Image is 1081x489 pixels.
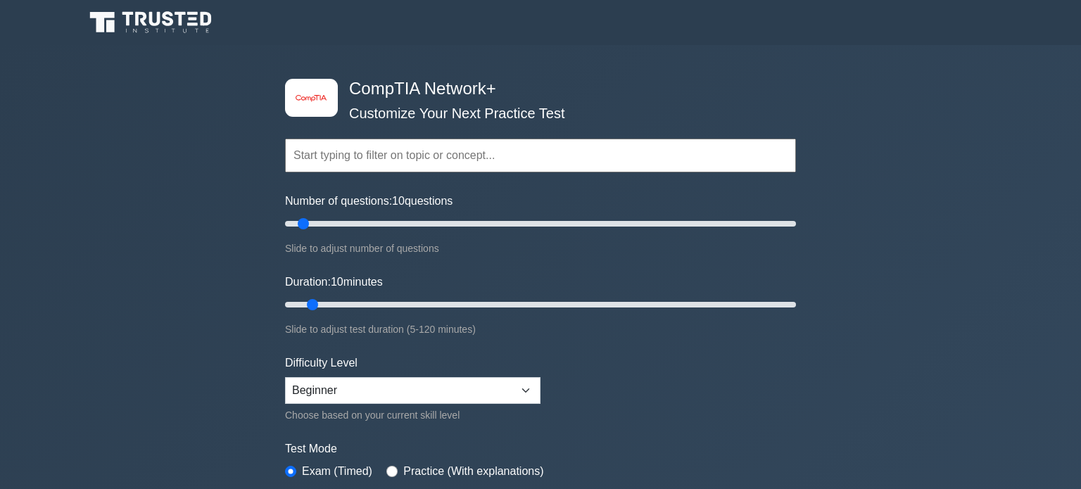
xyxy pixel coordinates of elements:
[285,440,796,457] label: Test Mode
[285,139,796,172] input: Start typing to filter on topic or concept...
[331,276,343,288] span: 10
[392,195,405,207] span: 10
[302,463,372,480] label: Exam (Timed)
[403,463,543,480] label: Practice (With explanations)
[343,79,727,99] h4: CompTIA Network+
[285,193,453,210] label: Number of questions: questions
[285,321,796,338] div: Slide to adjust test duration (5-120 minutes)
[285,240,796,257] div: Slide to adjust number of questions
[285,274,383,291] label: Duration: minutes
[285,355,358,371] label: Difficulty Level
[285,407,540,424] div: Choose based on your current skill level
